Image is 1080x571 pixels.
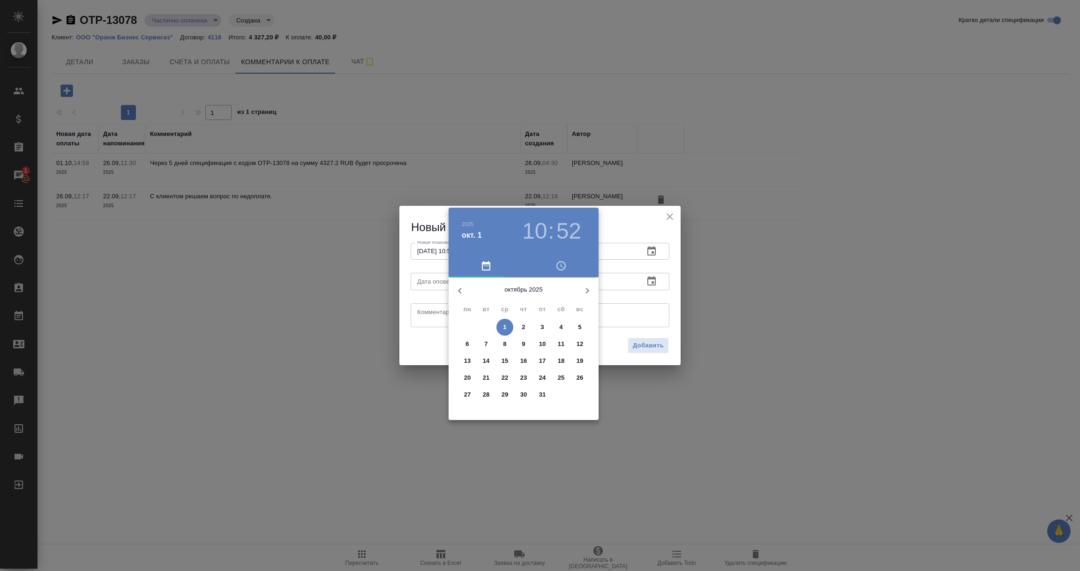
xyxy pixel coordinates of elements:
[464,356,471,366] p: 13
[478,336,495,353] button: 7
[559,323,562,332] p: 4
[577,356,584,366] p: 19
[459,305,476,314] span: пн
[534,386,551,403] button: 31
[534,369,551,386] button: 24
[503,323,506,332] p: 1
[522,323,525,332] p: 2
[534,336,551,353] button: 10
[558,339,565,349] p: 11
[539,373,546,383] p: 24
[571,336,588,353] button: 12
[471,285,576,294] p: октябрь 2025
[556,218,581,244] button: 52
[553,305,570,314] span: сб
[534,319,551,336] button: 3
[515,305,532,314] span: чт
[571,305,588,314] span: вс
[553,353,570,369] button: 18
[515,353,532,369] button: 16
[522,218,547,244] button: 10
[553,336,570,353] button: 11
[578,323,581,332] p: 5
[520,356,527,366] p: 16
[496,336,513,353] button: 8
[515,369,532,386] button: 23
[478,369,495,386] button: 21
[539,339,546,349] p: 10
[553,319,570,336] button: 4
[483,356,490,366] p: 14
[515,386,532,403] button: 30
[577,373,584,383] p: 26
[571,369,588,386] button: 26
[496,319,513,336] button: 1
[464,373,471,383] p: 20
[515,319,532,336] button: 2
[571,353,588,369] button: 19
[483,373,490,383] p: 21
[520,390,527,399] p: 30
[539,390,546,399] p: 31
[577,339,584,349] p: 12
[539,356,546,366] p: 17
[503,339,506,349] p: 8
[464,390,471,399] p: 27
[548,218,554,244] h3: :
[465,339,469,349] p: 6
[462,230,482,241] button: окт. 1
[459,369,476,386] button: 20
[478,353,495,369] button: 14
[459,336,476,353] button: 6
[558,373,565,383] p: 25
[496,353,513,369] button: 15
[515,336,532,353] button: 9
[540,323,544,332] p: 3
[484,339,487,349] p: 7
[478,305,495,314] span: вт
[571,319,588,336] button: 5
[459,353,476,369] button: 13
[534,305,551,314] span: пт
[459,386,476,403] button: 27
[553,369,570,386] button: 25
[502,356,509,366] p: 15
[478,386,495,403] button: 28
[496,369,513,386] button: 22
[462,221,473,227] button: 2025
[496,386,513,403] button: 29
[534,353,551,369] button: 17
[483,390,490,399] p: 28
[520,373,527,383] p: 23
[502,373,509,383] p: 22
[496,305,513,314] span: ср
[502,390,509,399] p: 29
[522,339,525,349] p: 9
[558,356,565,366] p: 18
